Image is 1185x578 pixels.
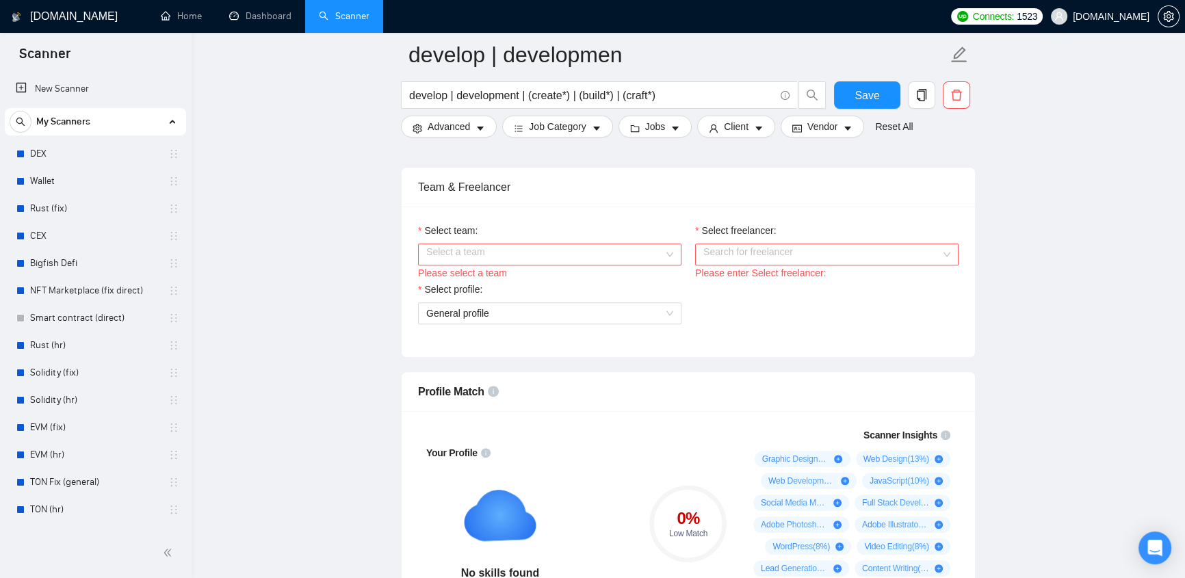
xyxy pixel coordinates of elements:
a: Wallet [30,168,160,195]
button: setting [1158,5,1180,27]
a: DEX [30,140,160,168]
span: Video Editing ( 8 %) [864,541,928,552]
div: Team & Freelancer [418,168,959,207]
span: Connects: [973,9,1014,24]
span: 1523 [1017,9,1037,24]
span: plus-circle [935,477,943,485]
span: Web Development ( 13 %) [768,475,835,486]
img: upwork-logo.png [957,11,968,22]
span: caret-down [670,123,680,133]
span: plus-circle [835,542,844,551]
span: plus-circle [935,521,943,529]
span: JavaScript ( 10 %) [870,475,929,486]
div: Low Match [649,529,727,538]
span: info-circle [941,430,950,440]
button: copy [908,81,935,109]
a: NFT Marketplace (fix direct) [30,277,160,304]
button: search [10,111,31,133]
img: logo [12,6,21,28]
div: Please select a team [418,265,681,280]
div: Open Intercom Messenger [1138,531,1171,564]
span: plus-circle [833,499,842,507]
div: Please enter Select freelancer: [695,265,959,280]
span: search [10,117,31,127]
span: Content Writing ( 6 %) [862,563,929,574]
span: user [709,123,718,133]
span: setting [1158,11,1179,22]
input: Scanner name... [408,38,948,72]
a: dashboardDashboard [229,10,291,22]
span: Social Media Marketing ( 10 %) [761,497,828,508]
span: WordPress ( 8 %) [772,541,830,552]
span: info-circle [481,448,491,458]
span: Save [855,87,879,104]
button: idcardVendorcaret-down [781,116,864,137]
span: Adobe Photoshop ( 10 %) [761,519,828,530]
a: New Scanner [16,75,175,103]
button: search [798,81,826,109]
a: TON Fix (general) [30,469,160,496]
span: plus-circle [935,455,943,463]
span: Profile Match [418,386,484,397]
span: delete [943,89,969,101]
li: New Scanner [5,75,186,103]
span: user [1054,12,1064,21]
span: Scanner [8,44,81,73]
button: folderJobscaret-down [618,116,692,137]
a: searchScanner [319,10,369,22]
span: holder [168,148,179,159]
a: EVM (hr) [30,441,160,469]
span: holder [168,285,179,296]
a: TON (hr) [30,496,160,523]
button: barsJob Categorycaret-down [502,116,612,137]
span: idcard [792,123,802,133]
span: double-left [163,546,177,560]
span: setting [413,123,422,133]
span: holder [168,367,179,378]
span: plus-circle [833,521,842,529]
span: Advanced [428,119,470,134]
span: plus-circle [834,455,842,463]
input: Search Freelance Jobs... [409,87,774,104]
span: plus-circle [833,564,842,573]
span: holder [168,504,179,515]
span: info-circle [781,91,790,100]
span: edit [950,46,968,64]
span: holder [168,313,179,324]
span: holder [168,340,179,351]
span: holder [168,176,179,187]
span: caret-down [592,123,601,133]
span: Vendor [807,119,837,134]
a: Reset All [875,119,913,134]
a: Solidity (fix) [30,359,160,386]
a: Solidity (hr) [30,386,160,414]
span: folder [630,123,640,133]
span: Your Profile [426,447,478,458]
span: Adobe Illustrator ( 9 %) [862,519,929,530]
label: Select team: [418,223,478,238]
span: Scanner Insights [863,430,937,440]
span: General profile [426,308,489,319]
span: Lead Generation ( 7 %) [761,563,828,574]
span: plus-circle [935,564,943,573]
a: Rust (hr) [30,332,160,359]
a: Bigfish Defi [30,250,160,277]
a: Blockchain Fix (general) [30,523,160,551]
span: caret-down [476,123,485,133]
span: My Scanners [36,108,90,135]
button: Save [834,81,900,109]
a: Rust (fix) [30,195,160,222]
button: delete [943,81,970,109]
button: settingAdvancedcaret-down [401,116,497,137]
span: Full Stack Development ( 10 %) [862,497,929,508]
a: homeHome [161,10,202,22]
a: CEX [30,222,160,250]
button: userClientcaret-down [697,116,775,137]
span: holder [168,477,179,488]
a: EVM (fix) [30,414,160,441]
span: holder [168,231,179,241]
span: plus-circle [841,477,849,485]
span: Job Category [529,119,586,134]
label: Select freelancer: [695,223,776,238]
div: 0 % [649,510,727,527]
